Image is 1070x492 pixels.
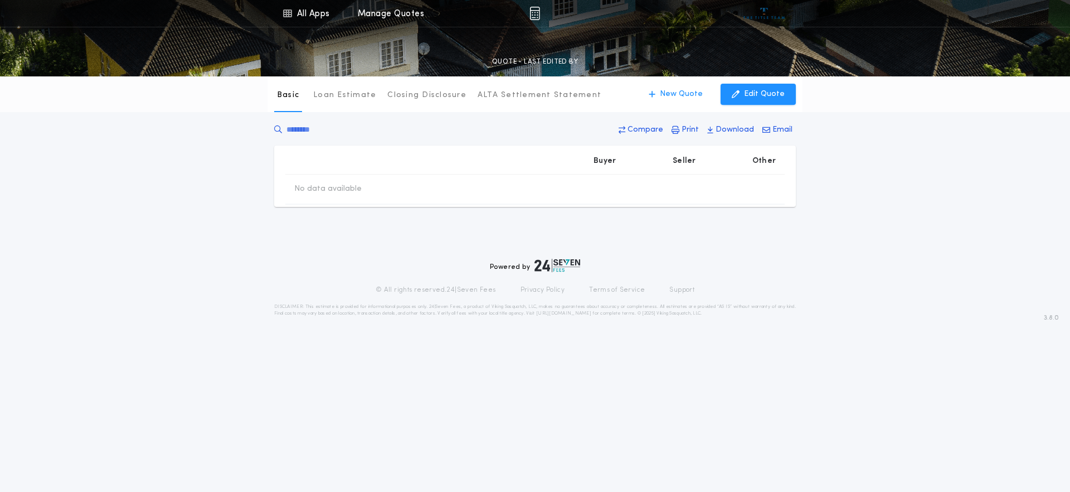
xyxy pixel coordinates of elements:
[387,90,466,101] p: Closing Disclosure
[490,259,580,272] div: Powered by
[492,56,578,67] p: QUOTE - LAST EDITED BY
[716,124,754,136] p: Download
[759,120,796,140] button: Email
[529,7,540,20] img: img
[478,90,601,101] p: ALTA Settlement Statement
[682,124,699,136] p: Print
[313,90,376,101] p: Loan Estimate
[285,175,371,204] td: No data available
[752,156,776,167] p: Other
[660,89,703,100] p: New Quote
[615,120,667,140] button: Compare
[589,286,645,295] a: Terms of Service
[1044,313,1059,323] span: 3.8.0
[743,8,785,19] img: vs-icon
[594,156,616,167] p: Buyer
[376,286,496,295] p: © All rights reserved. 24|Seven Fees
[628,124,663,136] p: Compare
[521,286,565,295] a: Privacy Policy
[673,156,696,167] p: Seller
[669,286,694,295] a: Support
[277,90,299,101] p: Basic
[721,84,796,105] button: Edit Quote
[772,124,792,136] p: Email
[744,89,785,100] p: Edit Quote
[274,303,796,317] p: DISCLAIMER: This estimate is provided for informational purposes only. 24|Seven Fees, a product o...
[536,311,591,316] a: [URL][DOMAIN_NAME]
[534,259,580,272] img: logo
[704,120,757,140] button: Download
[668,120,702,140] button: Print
[638,84,714,105] button: New Quote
